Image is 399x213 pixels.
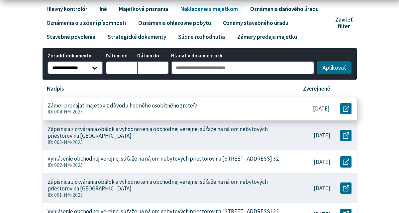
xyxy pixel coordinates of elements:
p: Nadpis [47,85,64,92]
p: ID: 003-NM-2025 [48,139,283,145]
span: Hľadať v dokumentoch [171,53,314,59]
p: ID: 002-NM-2025 [48,162,283,168]
p: Zápisnica z otvárania obálok a vyhodnotenia obchodnej verejnej súťaže na nájom nebytových priesto... [48,178,283,192]
input: Hľadať v dokumentoch [171,61,314,75]
p: Zverejnené [303,85,330,92]
input: Dátum do [137,61,169,75]
span: Dátum do [137,53,169,59]
p: Vyhlásenie obchodnej verejnej súťaže na nájom nebytových priestorov na [STREET_ADDRESS] 32 [48,155,279,162]
span: Dátum od [106,53,137,59]
a: Oznamy stavebného úradu [218,17,293,29]
p: Zápisnica z otvárania obálok a vyhodnotenia obchodnej verejnej súťaže na nájom nebytových priesto... [48,126,283,139]
button: Aplikovať [317,61,351,75]
p: ID: 001-NM-2025 [48,192,283,198]
a: Zámery predaja majetku [232,31,302,42]
input: Dátum od [106,61,137,75]
a: Oznámenia ohlasovne pobytu [133,17,216,29]
p: [DATE] [314,159,330,166]
a: Súdne rozhodnutia [173,31,230,42]
a: Strategické dokumenty [103,31,171,42]
a: Iné [95,3,112,15]
p: [DATE] [314,132,330,139]
a: Oznámenia daňového úradu [245,3,323,15]
a: Nakladanie s majetkom [175,3,243,15]
span: Zoradiť dokumenty [48,53,103,59]
p: [DATE] [314,185,330,192]
a: Hlavný kontrolór [42,3,92,15]
p: Zámer prenajať majetok z dôvodu hodného osobitného zreteľa [48,102,197,109]
p: [DATE] [313,105,330,112]
a: Oznámenia o uložení písomnosti [42,17,131,29]
button: Zavrieť filter [333,16,357,30]
a: Stavebné povolenia [42,31,100,42]
p: ID: 004-NM-2025 [48,109,282,115]
span: Zavrieť filter [335,16,352,30]
select: Zoradiť dokumenty [48,61,103,75]
a: Majetkové priznania [114,3,173,15]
